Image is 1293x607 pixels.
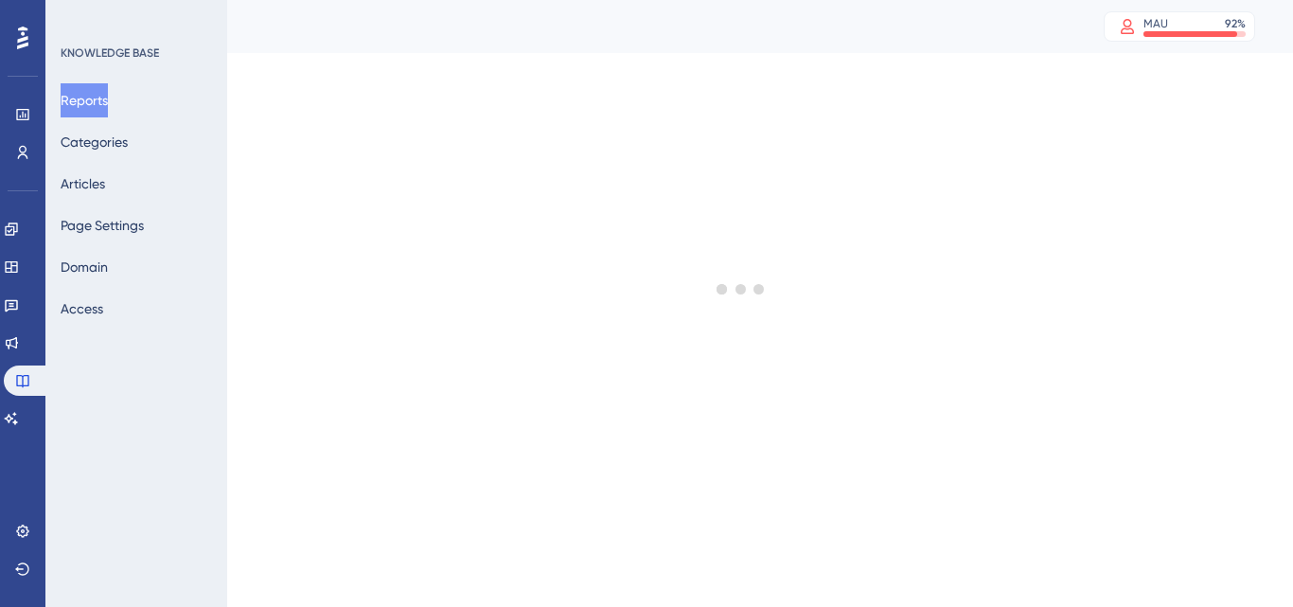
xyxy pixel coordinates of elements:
button: Articles [61,167,105,201]
div: MAU [1143,16,1168,31]
button: Domain [61,250,108,284]
button: Access [61,292,103,326]
button: Page Settings [61,208,144,242]
button: Reports [61,83,108,117]
button: Categories [61,125,128,159]
div: KNOWLEDGE BASE [61,45,159,61]
div: 92 % [1225,16,1246,31]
